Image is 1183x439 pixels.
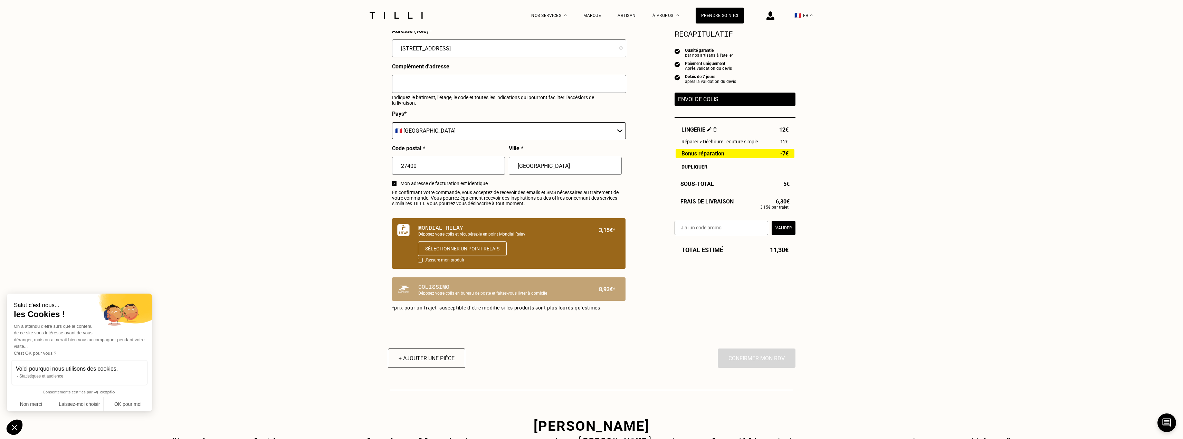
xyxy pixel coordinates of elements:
img: Éditer [707,127,712,132]
a: Marque [583,13,601,18]
p: Envoi de colis [678,96,792,103]
img: Supprimer [713,127,717,132]
p: Indiquez le bâtiment, l’étage, le code et toutes les indications qui pourront faciliter l’accès l... [392,95,594,106]
a: Artisan [618,13,636,18]
div: Paiement uniquement [685,61,732,66]
span: 5€ [783,180,790,187]
p: Colissimo [418,283,576,291]
span: 🇫🇷 [794,12,801,19]
p: 3,15€* [599,223,615,237]
p: Complément d'adresse [392,63,449,70]
input: J‘ai un code promo [675,220,768,235]
img: Menu déroulant à propos [676,15,679,16]
button: Valider [772,220,795,235]
span: En confirmant votre commande, vous acceptez de recevoir des emails et SMS nécessaires au traiteme... [392,190,626,206]
p: Déposez votre colis en bureau de poste et faites-vous livrer à domicile [418,291,576,296]
button: + Ajouter une pièce [388,349,465,368]
span: 11,30€ [770,246,789,253]
span: Mon adresse de facturation est identique [400,181,626,186]
span: 12€ [779,126,789,133]
img: icon list info [675,74,680,80]
div: Frais de livraison [675,198,795,204]
span: -7€ [780,150,789,156]
span: Réparer > Déchirure : couture simple [681,139,758,144]
div: Délais de 7 jours [685,74,736,79]
span: 12€ [780,139,789,144]
span: Bonus réparation [681,150,724,156]
img: sélectionné [393,183,395,185]
p: Adresse (voie) * [392,28,432,34]
div: Total estimé [675,246,795,253]
img: Menu déroulant [564,15,567,16]
p: Pays * [392,111,407,117]
span: Lingerie [681,126,717,133]
div: Qualité garantie [685,48,733,53]
p: Déposez votre colis et récupérez-le en point Mondial Relay [418,232,576,237]
p: Mondial Relay [418,223,576,232]
div: Après validation du devis [685,66,732,71]
p: Ville * [509,145,523,152]
img: Colissimo [397,283,410,296]
a: Prendre soin ici [696,8,744,23]
div: Sous-Total [675,180,795,187]
img: Logo du service de couturière Tilli [367,12,425,19]
p: 3,15€ par trajet [675,204,795,209]
p: Code postal * [392,145,425,152]
div: par nos artisans à l'atelier [685,53,733,58]
button: Sélectionner un point relais [418,241,507,256]
p: J‘assure mon produit [424,258,464,264]
img: icône connexion [766,11,774,20]
img: menu déroulant [810,15,813,16]
img: icon list info [675,61,680,67]
h3: [PERSON_NAME] [172,418,1011,434]
img: Mondial Relay [397,224,410,237]
span: 6,30€ [776,198,790,204]
p: 8,93€* [599,283,615,296]
p: *prix pour un trajet, susceptible d‘être modifié si les produits sont plus lourds qu‘estimés. [392,305,626,311]
section: Récapitulatif [675,28,795,39]
img: icon list info [675,48,680,54]
div: Dupliquer [681,164,789,169]
div: après la validation du devis [685,79,736,84]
